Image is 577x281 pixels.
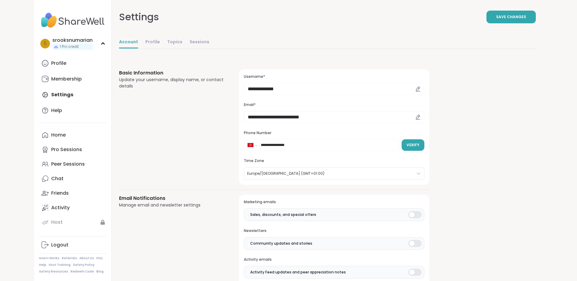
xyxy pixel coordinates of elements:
[496,14,526,20] span: Save Changes
[62,256,77,260] a: Referrals
[51,107,62,114] div: Help
[119,195,225,202] h3: Email Notifications
[51,76,82,82] div: Membership
[44,40,47,48] span: s
[96,256,103,260] a: FAQ
[119,77,225,89] div: Update your username, display name, or contact details
[51,190,69,197] div: Friends
[486,11,536,23] button: Save Changes
[39,263,46,267] a: Help
[119,36,138,48] a: Account
[244,102,424,107] h3: Email*
[79,256,94,260] a: About Us
[39,269,68,274] a: Safety Resources
[244,74,424,79] h3: Username*
[244,200,424,205] h3: Marketing emails
[39,186,107,200] a: Friends
[250,269,346,275] span: Activity Feed updates and peer appreciation notes
[119,69,225,77] h3: Basic Information
[52,37,93,44] div: srooksnumarian
[250,212,316,217] span: Sales, discounts, and special offers
[51,146,82,153] div: Pro Sessions
[39,10,107,31] img: ShareWell Nav Logo
[51,242,68,248] div: Logout
[406,142,419,148] span: Verify
[51,175,64,182] div: Chat
[244,131,424,136] h3: Phone Number
[39,200,107,215] a: Activity
[190,36,209,48] a: Sessions
[96,269,104,274] a: Blog
[145,36,160,48] a: Profile
[250,241,312,246] span: Community updates and stories
[119,202,225,208] div: Manage email and newsletter settings
[39,238,107,252] a: Logout
[39,72,107,86] a: Membership
[39,171,107,186] a: Chat
[402,139,424,151] button: Verify
[39,103,107,118] a: Help
[73,263,95,267] a: Safety Policy
[39,142,107,157] a: Pro Sessions
[167,36,182,48] a: Topics
[71,269,94,274] a: Redeem Code
[51,161,85,167] div: Peer Sessions
[244,257,424,262] h3: Activity emails
[51,132,66,138] div: Home
[51,219,63,226] div: Host
[244,158,424,164] h3: Time Zone
[39,128,107,142] a: Home
[51,60,66,67] div: Profile
[244,228,424,233] h3: Newsletters
[49,263,71,267] a: Host Training
[119,10,159,24] div: Settings
[39,56,107,71] a: Profile
[39,256,59,260] a: How It Works
[39,215,107,230] a: Host
[39,157,107,171] a: Peer Sessions
[60,44,79,49] span: 1 Pro credit
[51,204,70,211] div: Activity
